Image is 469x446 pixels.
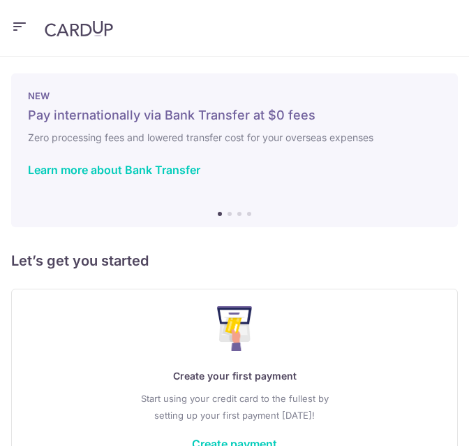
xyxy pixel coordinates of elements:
[217,306,253,351] img: Make Payment
[28,163,200,177] a: Learn more about Bank Transfer
[28,90,441,101] p: NEW
[11,250,458,272] h5: Let’s get you started
[29,390,440,424] p: Start using your credit card to the fullest by setting up your first payment [DATE]!
[28,129,441,146] h6: Zero processing fees and lowered transfer cost for your overseas expenses
[45,20,113,37] img: CardUp
[28,107,441,124] h5: Pay internationally via Bank Transfer at $0 fees
[379,404,455,439] iframe: Opens a widget where you can find more information
[29,368,440,384] p: Create your first payment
